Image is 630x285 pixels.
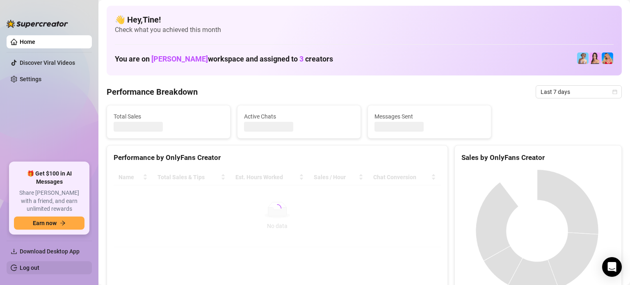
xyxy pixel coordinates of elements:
span: Total Sales [114,112,224,121]
span: [PERSON_NAME] [151,55,208,63]
a: Discover Viral Videos [20,59,75,66]
span: arrow-right [60,220,66,226]
img: Ashley [602,52,613,64]
span: Messages Sent [374,112,484,121]
a: Settings [20,76,41,82]
h4: 👋 Hey, Tine ! [115,14,614,25]
h1: You are on workspace and assigned to creators [115,55,333,64]
span: Check what you achieved this month [115,25,614,34]
span: Share [PERSON_NAME] with a friend, and earn unlimited rewards [14,189,84,213]
span: 🎁 Get $100 in AI Messages [14,170,84,186]
div: Open Intercom Messenger [602,257,622,277]
span: Active Chats [244,112,354,121]
span: 3 [299,55,304,63]
span: Download Desktop App [20,248,80,255]
span: download [11,248,17,255]
span: Earn now [33,220,57,226]
button: Earn nowarrow-right [14,217,84,230]
div: Performance by OnlyFans Creator [114,152,441,163]
span: calendar [612,89,617,94]
img: Vanessa [577,52,589,64]
img: logo-BBDzfeDw.svg [7,20,68,28]
span: Last 7 days [541,86,617,98]
a: Log out [20,264,39,271]
h4: Performance Breakdown [107,86,198,98]
span: loading [273,204,281,212]
div: Sales by OnlyFans Creator [461,152,615,163]
a: Home [20,39,35,45]
img: Rynn [589,52,601,64]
